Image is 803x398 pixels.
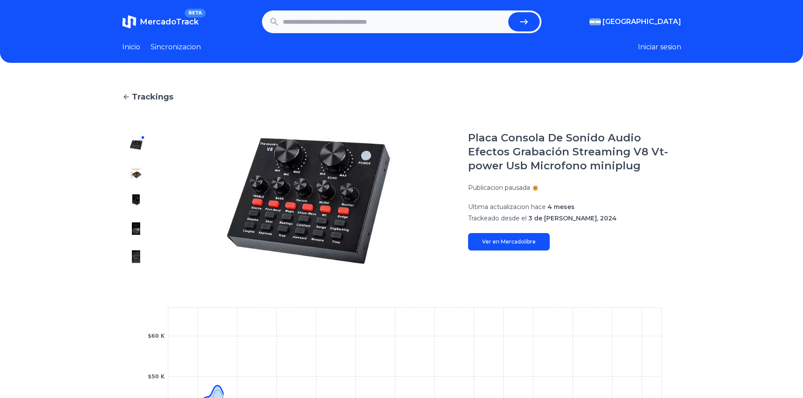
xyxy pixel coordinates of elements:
span: MercadoTrack [140,17,199,27]
h1: Placa Consola De Sonido Audio Efectos Grabación Streaming V8 Vt-power Usb Microfono miniplug [468,131,681,173]
span: 3 de [PERSON_NAME], 2024 [528,214,617,222]
a: Ver en Mercadolibre [468,233,550,250]
span: Trackeado desde el [468,214,527,222]
img: Placa Consola De Sonido Audio Efectos Grabación Streaming V8 Vt-power Usb Microfono miniplug [129,222,143,236]
img: Placa Consola De Sonido Audio Efectos Grabación Streaming V8 Vt-power Usb Microfono miniplug [129,250,143,264]
a: Sincronizacion [151,42,201,52]
span: Trackings [132,91,173,103]
img: Placa Consola De Sonido Audio Efectos Grabación Streaming V8 Vt-power Usb Microfono miniplug [129,138,143,152]
span: 4 meses [548,203,575,211]
p: Publicacion pausada [468,183,530,192]
span: Ultima actualizacion hace [468,203,546,211]
a: MercadoTrackBETA [122,15,199,29]
a: Trackings [122,91,681,103]
img: MercadoTrack [122,15,136,29]
span: [GEOGRAPHIC_DATA] [603,17,681,27]
button: [GEOGRAPHIC_DATA] [589,17,681,27]
a: Inicio [122,42,140,52]
tspan: $60 K [148,333,165,339]
img: Argentina [589,18,601,25]
img: Placa Consola De Sonido Audio Efectos Grabación Streaming V8 Vt-power Usb Microfono miniplug [168,131,451,271]
tspan: $50 K [148,374,165,380]
img: Placa Consola De Sonido Audio Efectos Grabación Streaming V8 Vt-power Usb Microfono miniplug [129,166,143,180]
span: BETA [185,9,205,17]
img: Placa Consola De Sonido Audio Efectos Grabación Streaming V8 Vt-power Usb Microfono miniplug [129,194,143,208]
button: Iniciar sesion [638,42,681,52]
